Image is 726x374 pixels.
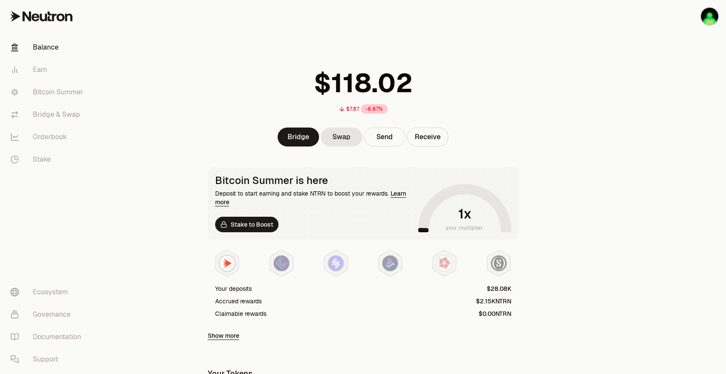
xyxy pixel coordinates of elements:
[215,309,266,318] div: Claimable rewards
[3,81,93,103] a: Bitcoin Summer
[437,256,452,271] img: Mars Fragments
[3,348,93,371] a: Support
[215,189,415,206] div: Deposit to start earning and stake NTRN to boost your rewards.
[215,217,279,232] a: Stake to Boost
[208,331,239,340] a: Show more
[215,284,252,293] div: Your deposits
[346,106,359,112] div: $7.87
[3,126,93,148] a: Orderbook
[3,148,93,171] a: Stake
[219,256,235,271] img: NTRN
[3,303,93,326] a: Governance
[701,8,718,25] img: KO
[321,128,362,146] a: Swap
[3,326,93,348] a: Documentation
[215,297,262,305] div: Accrued rewards
[491,256,507,271] img: Structured Points
[364,128,405,146] button: Send
[278,128,319,146] a: Bridge
[3,281,93,303] a: Ecosystem
[446,224,483,232] span: your multiplier
[274,256,289,271] img: EtherFi Points
[3,59,93,81] a: Earn
[361,104,388,114] div: -6.67%
[382,256,398,271] img: Bedrock Diamonds
[215,175,415,187] div: Bitcoin Summer is here
[3,103,93,126] a: Bridge & Swap
[407,128,448,146] button: Receive
[3,36,93,59] a: Balance
[328,256,344,271] img: Solv Points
